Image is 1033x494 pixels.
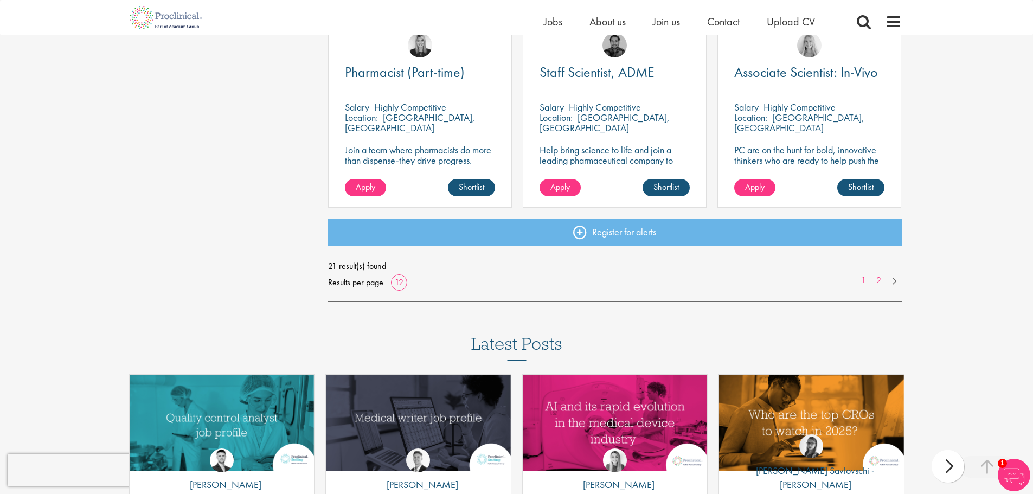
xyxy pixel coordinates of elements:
[326,375,511,471] a: Link to a post
[326,375,511,471] img: Medical writer job profile
[734,111,864,134] p: [GEOGRAPHIC_DATA], [GEOGRAPHIC_DATA]
[719,375,904,471] a: Link to a post
[345,145,495,165] p: Join a team where pharmacists do more than dispense-they drive progress.
[540,63,655,81] span: Staff Scientist, ADME
[569,101,641,113] p: Highly Competitive
[763,101,836,113] p: Highly Competitive
[406,448,430,472] img: George Watson
[734,66,884,79] a: Associate Scientist: In-Vivo
[745,181,765,193] span: Apply
[734,145,884,186] p: PC are on the hunt for bold, innovative thinkers who are ready to help push the boundaries of sci...
[345,101,369,113] span: Salary
[998,459,1030,491] img: Chatbot
[575,478,655,492] p: [PERSON_NAME]
[719,375,904,471] img: Top 10 CROs 2025 | Proclinical
[345,66,495,79] a: Pharmacist (Part-time)
[767,15,815,29] a: Upload CV
[856,274,871,287] a: 1
[374,101,446,113] p: Highly Competitive
[589,15,626,29] a: About us
[540,101,564,113] span: Salary
[328,258,902,274] span: 21 result(s) found
[544,15,562,29] a: Jobs
[130,375,315,471] a: Link to a post
[998,459,1007,468] span: 1
[345,63,465,81] span: Pharmacist (Part-time)
[871,274,887,287] a: 2
[345,179,386,196] a: Apply
[643,179,690,196] a: Shortlist
[408,33,432,57] img: Janelle Jones
[378,478,458,492] p: [PERSON_NAME]
[540,66,690,79] a: Staff Scientist, ADME
[932,450,964,483] div: next
[130,375,315,471] img: quality control analyst job profile
[719,464,904,491] p: [PERSON_NAME] Savlovschi - [PERSON_NAME]
[540,111,670,134] p: [GEOGRAPHIC_DATA], [GEOGRAPHIC_DATA]
[540,179,581,196] a: Apply
[734,111,767,124] span: Location:
[540,145,690,196] p: Help bring science to life and join a leading pharmaceutical company to play a key role in delive...
[837,179,884,196] a: Shortlist
[797,33,822,57] img: Shannon Briggs
[540,111,573,124] span: Location:
[734,101,759,113] span: Salary
[182,478,261,492] p: [PERSON_NAME]
[210,448,234,472] img: Joshua Godden
[356,181,375,193] span: Apply
[448,179,495,196] a: Shortlist
[707,15,740,29] a: Contact
[799,434,823,458] img: Theodora Savlovschi - Wicks
[345,111,475,134] p: [GEOGRAPHIC_DATA], [GEOGRAPHIC_DATA]
[391,277,407,288] a: 12
[523,375,708,471] img: AI and Its Impact on the Medical Device Industry | Proclinical
[523,375,708,471] a: Link to a post
[603,448,627,472] img: Hannah Burke
[328,274,383,291] span: Results per page
[602,33,627,57] img: Mike Raletz
[471,335,562,361] h3: Latest Posts
[328,219,902,246] a: Register for alerts
[734,63,878,81] span: Associate Scientist: In-Vivo
[8,454,146,486] iframe: reCAPTCHA
[550,181,570,193] span: Apply
[345,111,378,124] span: Location:
[734,179,775,196] a: Apply
[653,15,680,29] a: Join us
